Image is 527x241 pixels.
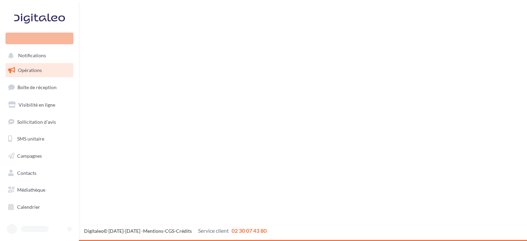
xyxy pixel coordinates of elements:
span: Campagnes [17,153,42,159]
span: Calendrier [17,204,40,210]
span: Boîte de réception [17,84,57,90]
a: Visibilité en ligne [4,98,75,112]
a: Calendrier [4,200,75,214]
span: Service client [198,227,229,234]
a: Campagnes [4,149,75,163]
div: Nouvelle campagne [5,33,73,44]
a: Contacts [4,166,75,180]
a: Opérations [4,63,75,77]
a: Digitaleo [84,228,104,234]
span: Contacts [17,170,36,176]
a: Médiathèque [4,183,75,197]
span: © [DATE]-[DATE] - - - [84,228,267,234]
span: SMS unitaire [17,136,44,142]
a: CGS [165,228,174,234]
a: SMS unitaire [4,132,75,146]
a: Sollicitation d'avis [4,115,75,129]
a: Boîte de réception [4,80,75,95]
span: Opérations [18,67,42,73]
span: Sollicitation d'avis [17,119,56,124]
span: 02 30 07 43 80 [232,227,267,234]
span: Visibilité en ligne [19,102,55,108]
a: Crédits [176,228,192,234]
a: Mentions [143,228,163,234]
span: Médiathèque [17,187,45,193]
span: Notifications [18,53,46,59]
